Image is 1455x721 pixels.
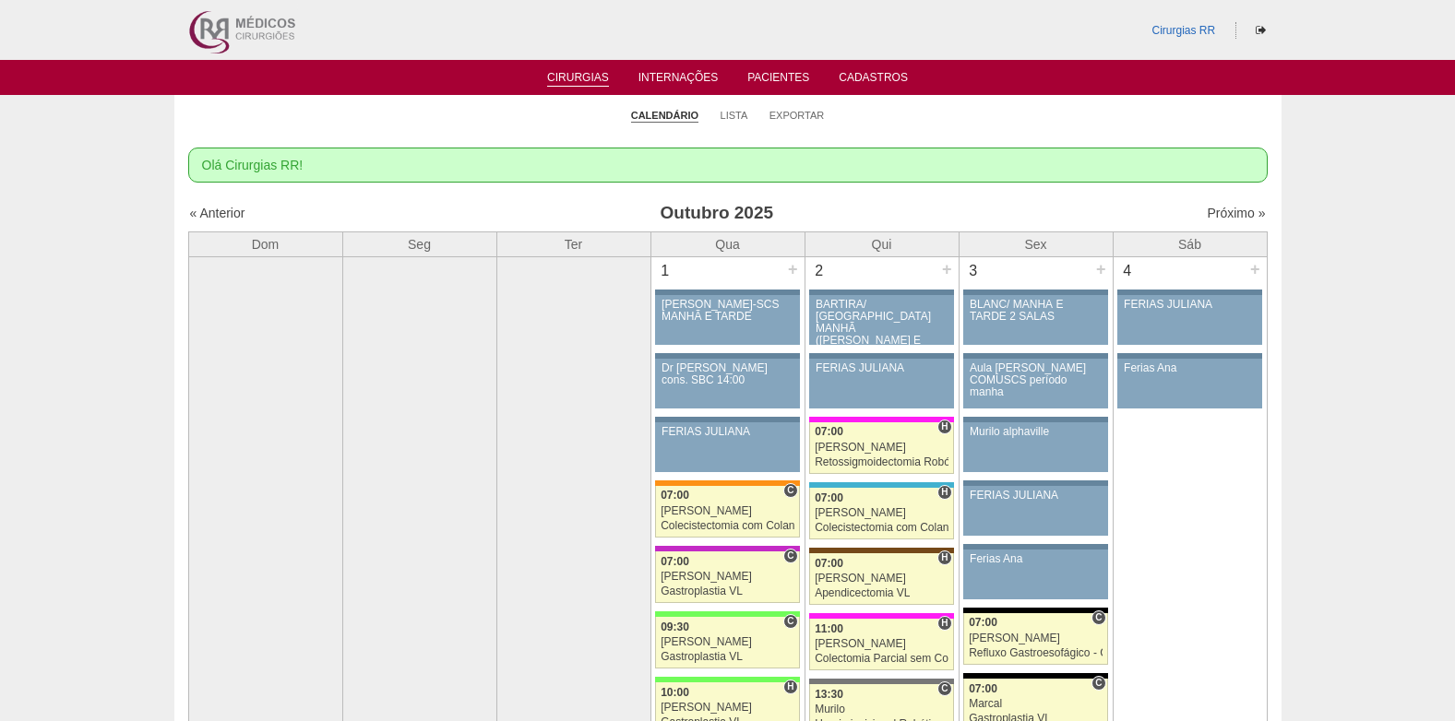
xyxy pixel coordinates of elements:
a: Cadastros [839,71,908,89]
div: Murilo alphaville [970,426,1102,438]
th: Ter [496,231,650,256]
div: [PERSON_NAME] [661,505,794,517]
div: Key: Aviso [963,544,1107,550]
div: FERIAS JULIANA [970,490,1102,502]
a: Exportar [769,109,825,122]
div: FERIAS JULIANA [816,362,948,374]
div: Retossigmoidectomia Robótica [815,456,948,468]
div: [PERSON_NAME] [815,573,948,585]
div: Key: Brasil [655,677,799,682]
div: [PERSON_NAME] [661,636,794,648]
span: Consultório [1091,676,1105,691]
th: Seg [342,231,496,256]
span: 11:00 [815,622,843,635]
a: Lista [721,109,748,122]
span: 07:00 [815,491,843,504]
div: Gastroplastia VL [661,651,794,663]
div: 4 [1114,257,1142,285]
th: Qui [805,231,959,256]
div: Key: Blanc [963,608,1107,613]
span: 07:00 [969,682,997,695]
a: Internações [638,71,719,89]
div: Key: Neomater [809,482,953,488]
a: Aula [PERSON_NAME] COMUSCS período manha [963,359,1107,408]
a: H 07:00 [PERSON_NAME] Apendicectomia VL [809,553,953,605]
div: [PERSON_NAME] [815,442,948,454]
div: [PERSON_NAME] [969,632,1103,644]
div: 3 [960,257,988,285]
a: BLANC/ MANHÃ E TARDE 2 SALAS [963,295,1107,345]
div: Murilo [815,703,948,715]
a: Ferias Ana [1117,359,1261,408]
div: Key: Maria Braido [655,546,799,551]
a: H 07:00 [PERSON_NAME] Colecistectomia com Colangiografia VL [809,488,953,539]
a: FERIAS JULIANA [1117,295,1261,345]
div: Ferias Ana [1124,362,1256,374]
div: Apendicectomia VL [815,587,948,599]
span: Consultório [937,681,951,696]
div: Ferias Ana [970,553,1102,565]
span: Hospital [937,485,951,500]
a: H 07:00 [PERSON_NAME] Retossigmoidectomia Robótica [809,422,953,474]
div: [PERSON_NAME] [815,638,948,650]
a: FERIAS JULIANA [809,359,953,408]
span: Hospital [937,616,951,631]
span: 13:30 [815,688,843,701]
div: BLANC/ MANHÃ E TARDE 2 SALAS [970,299,1102,323]
span: 10:00 [661,686,689,699]
a: FERIAS JULIANA [655,422,799,472]
a: Próximo » [1207,206,1265,220]
div: + [785,257,801,281]
span: 09:30 [661,621,689,633]
i: Sair [1256,25,1266,36]
div: Key: Blanc [963,673,1107,679]
span: 07:00 [661,555,689,568]
a: C 07:00 [PERSON_NAME] Refluxo Gastroesofágico - Cirurgia VL [963,613,1107,665]
div: FERIAS JULIANA [1124,299,1256,311]
div: Key: Aviso [809,290,953,295]
a: Cirurgias RR [1151,24,1215,37]
div: Key: Pro Matre [809,417,953,422]
div: Key: Aviso [655,417,799,422]
a: C 09:30 [PERSON_NAME] Gastroplastia VL [655,617,799,668]
th: Sex [959,231,1113,256]
div: Marcal [969,698,1103,710]
div: 1 [651,257,680,285]
div: Key: Aviso [963,290,1107,295]
div: Key: Santa Catarina [809,679,953,684]
span: Consultório [783,614,797,629]
span: Consultório [783,549,797,563]
a: Pacientes [747,71,809,89]
span: Hospital [937,420,951,434]
div: Aula [PERSON_NAME] COMUSCS período manha [970,362,1102,399]
div: Key: Aviso [1117,353,1261,359]
div: Key: Aviso [809,353,953,359]
div: + [1093,257,1109,281]
a: Ferias Ana [963,550,1107,599]
div: Key: Santa Joana [809,548,953,553]
div: Key: Aviso [963,480,1107,486]
a: C 07:00 [PERSON_NAME] Colecistectomia com Colangiografia VL [655,486,799,538]
div: Key: Aviso [963,417,1107,422]
a: BARTIRA/ [GEOGRAPHIC_DATA] MANHÃ ([PERSON_NAME] E ANA)/ SANTA JOANA -TARDE [809,295,953,345]
div: Olá Cirurgias RR! [188,148,1268,183]
div: Dr [PERSON_NAME] cons. SBC 14:00 [662,362,793,386]
div: Colecistectomia com Colangiografia VL [815,522,948,534]
span: 07:00 [815,557,843,570]
a: Calendário [631,109,698,123]
div: Gastroplastia VL [661,585,794,597]
div: Key: Aviso [1117,290,1261,295]
div: Key: Aviso [963,353,1107,359]
a: C 07:00 [PERSON_NAME] Gastroplastia VL [655,551,799,603]
span: 07:00 [815,425,843,438]
div: [PERSON_NAME] [815,507,948,519]
div: Colectomia Parcial sem Colostomia VL [815,653,948,665]
a: Dr [PERSON_NAME] cons. SBC 14:00 [655,359,799,408]
span: Hospital [783,680,797,694]
span: Consultório [783,483,797,498]
th: Sáb [1113,231,1267,256]
div: Refluxo Gastroesofágico - Cirurgia VL [969,647,1103,659]
th: Qua [650,231,805,256]
a: Murilo alphaville [963,422,1107,472]
th: Dom [188,231,342,256]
